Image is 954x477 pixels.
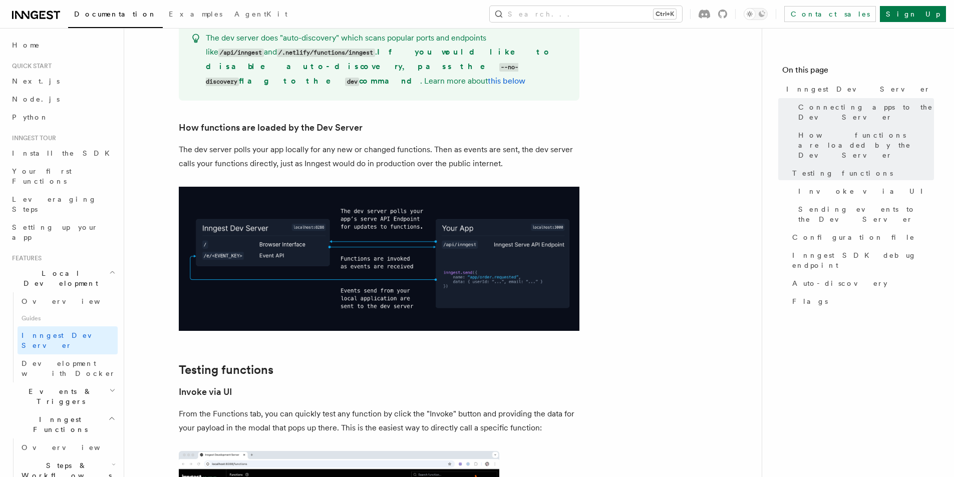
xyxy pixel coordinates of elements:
a: How functions are loaded by the Dev Server [794,126,934,164]
span: AgentKit [234,10,287,18]
code: /api/inngest [218,49,264,57]
a: Inngest Dev Server [782,80,934,98]
span: Inngest tour [8,134,56,142]
code: /.netlify/functions/inngest [277,49,375,57]
span: Next.js [12,77,60,85]
p: The dev server polls your app locally for any new or changed functions. Then as events are sent, ... [179,143,579,171]
span: Guides [18,310,118,326]
span: Connecting apps to the Dev Server [798,102,934,122]
strong: If you would like to disable auto-discovery, pass the flag to the command [206,47,552,86]
span: Install the SDK [12,149,116,157]
a: Inngest Dev Server [18,326,118,354]
a: How functions are loaded by the Dev Server [179,121,363,135]
span: Quick start [8,62,52,70]
span: Development with Docker [22,359,116,377]
a: Examples [163,3,228,27]
a: Connecting apps to the Dev Server [794,98,934,126]
a: Next.js [8,72,118,90]
button: Toggle dark mode [744,8,768,20]
span: Inngest SDK debug endpoint [792,250,934,270]
img: dev-server-diagram-v2.png [179,187,579,331]
a: this below [488,76,525,86]
button: Events & Triggers [8,382,118,410]
a: Home [8,36,118,54]
a: Sign Up [880,6,946,22]
a: Leveraging Steps [8,190,118,218]
a: Documentation [68,3,163,28]
span: How functions are loaded by the Dev Server [798,130,934,160]
span: Documentation [74,10,157,18]
a: Invoke via UI [794,182,934,200]
a: Python [8,108,118,126]
button: Inngest Functions [8,410,118,438]
span: Inngest Functions [8,414,108,434]
span: Events & Triggers [8,386,109,406]
span: Inngest Dev Server [22,331,107,349]
a: Inngest SDK debug endpoint [788,246,934,274]
span: Setting up your app [12,223,98,241]
code: dev [345,78,359,86]
span: Home [12,40,40,50]
span: Flags [792,296,828,306]
a: Setting up your app [8,218,118,246]
div: Local Development [8,292,118,382]
span: Your first Functions [12,167,72,185]
span: Leveraging Steps [12,195,97,213]
a: Flags [788,292,934,310]
button: Local Development [8,264,118,292]
p: From the Functions tab, you can quickly test any function by click the "Invoke" button and provid... [179,407,579,435]
span: Sending events to the Dev Server [798,204,934,224]
span: Invoke via UI [798,186,931,196]
a: Overview [18,292,118,310]
a: Development with Docker [18,354,118,382]
kbd: Ctrl+K [654,9,676,19]
span: Configuration file [792,232,915,242]
a: Install the SDK [8,144,118,162]
a: Auto-discovery [788,274,934,292]
p: The dev server does "auto-discovery" which scans popular ports and endpoints like and . . Learn m... [206,31,567,89]
span: Local Development [8,268,109,288]
span: Features [8,254,42,262]
code: --no-discovery [206,63,519,86]
span: Overview [22,443,125,451]
a: Sending events to the Dev Server [794,200,934,228]
a: Testing functions [179,363,273,377]
h4: On this page [782,64,934,80]
span: Node.js [12,95,60,103]
span: Python [12,113,49,121]
span: Testing functions [792,168,893,178]
a: Testing functions [788,164,934,182]
span: Inngest Dev Server [786,84,930,94]
a: Node.js [8,90,118,108]
a: AgentKit [228,3,293,27]
a: Contact sales [784,6,876,22]
a: Overview [18,438,118,456]
a: Configuration file [788,228,934,246]
span: Examples [169,10,222,18]
a: Invoke via UI [179,385,232,399]
span: Auto-discovery [792,278,887,288]
button: Search...Ctrl+K [490,6,682,22]
span: Overview [22,297,125,305]
a: Your first Functions [8,162,118,190]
